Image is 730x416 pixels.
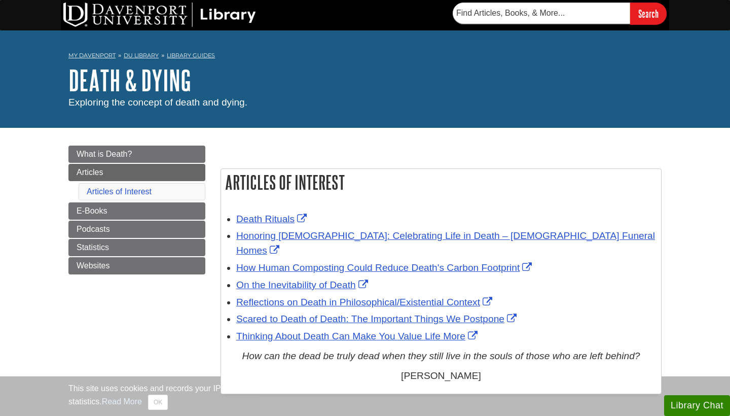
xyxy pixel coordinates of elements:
[236,331,480,341] a: Link opens in new window
[221,169,661,196] h2: Articles of Interest
[63,3,256,27] img: DU Library
[167,52,215,59] a: Library Guides
[453,3,630,24] input: Find Articles, Books, & More...
[77,243,109,252] span: Statistics
[68,202,205,220] a: E-Books
[68,383,662,410] div: This site uses cookies and records your IP address for usage statistics. Additionally, we use Goo...
[236,280,371,290] a: Link opens in new window
[77,206,107,215] span: E-Books
[68,49,662,65] nav: breadcrumb
[68,146,205,274] div: Guide Pages
[68,257,205,274] a: Websites
[236,314,519,324] a: Link opens in new window
[236,262,534,273] a: Link opens in new window
[236,297,495,307] a: Link opens in new window
[124,52,159,59] a: DU Library
[102,397,142,406] a: Read More
[68,164,205,181] a: Articles
[226,369,656,384] p: [PERSON_NAME]
[630,3,667,24] input: Search
[68,239,205,256] a: Statistics
[77,150,132,158] span: What is Death?
[68,65,662,95] h1: Death & Dying
[68,51,116,60] a: My Davenport
[664,395,730,416] button: Library Chat
[77,168,103,177] span: Articles
[68,221,205,238] a: Podcasts
[236,214,309,224] a: Link opens in new window
[236,230,655,256] a: Link opens in new window
[453,3,667,24] form: Searches DU Library's articles, books, and more
[242,351,640,361] em: How can the dead be truly dead when they still live in the souls of those who are left behind?
[68,97,247,108] span: Exploring the concept of death and dying.
[68,146,205,163] a: What is Death?
[77,261,110,270] span: Websites
[77,225,110,233] span: Podcasts
[148,395,168,410] button: Close
[87,187,152,196] a: Articles of Interest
